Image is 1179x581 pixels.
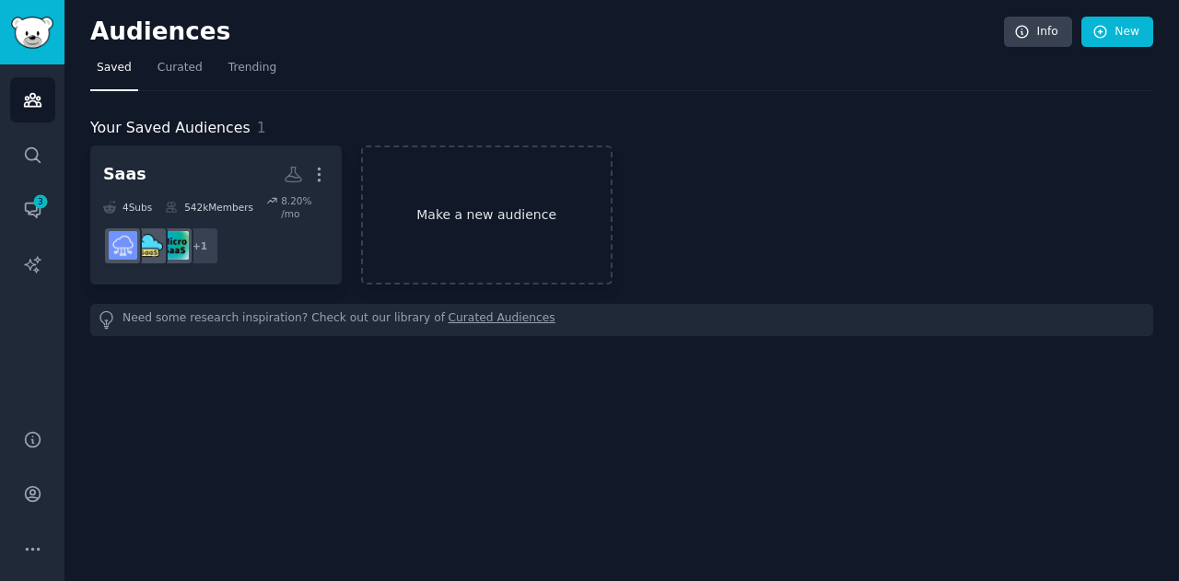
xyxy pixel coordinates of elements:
[90,145,342,285] a: Saas4Subs542kMembers8.20% /mo+1microsaasmicro_saasSaaS
[134,231,163,260] img: micro_saas
[1004,17,1072,48] a: Info
[281,194,329,220] div: 8.20 % /mo
[103,194,152,220] div: 4 Sub s
[361,145,613,285] a: Make a new audience
[160,231,189,260] img: microsaas
[90,53,138,91] a: Saved
[449,310,555,330] a: Curated Audiences
[97,60,132,76] span: Saved
[158,60,203,76] span: Curated
[10,187,55,232] a: 3
[181,227,219,265] div: + 1
[257,119,266,136] span: 1
[228,60,276,76] span: Trending
[1081,17,1153,48] a: New
[11,17,53,49] img: GummySearch logo
[32,195,49,208] span: 3
[90,17,1004,47] h2: Audiences
[90,117,251,140] span: Your Saved Audiences
[151,53,209,91] a: Curated
[222,53,283,91] a: Trending
[103,163,146,186] div: Saas
[90,304,1153,336] div: Need some research inspiration? Check out our library of
[165,194,253,220] div: 542k Members
[109,231,137,260] img: SaaS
